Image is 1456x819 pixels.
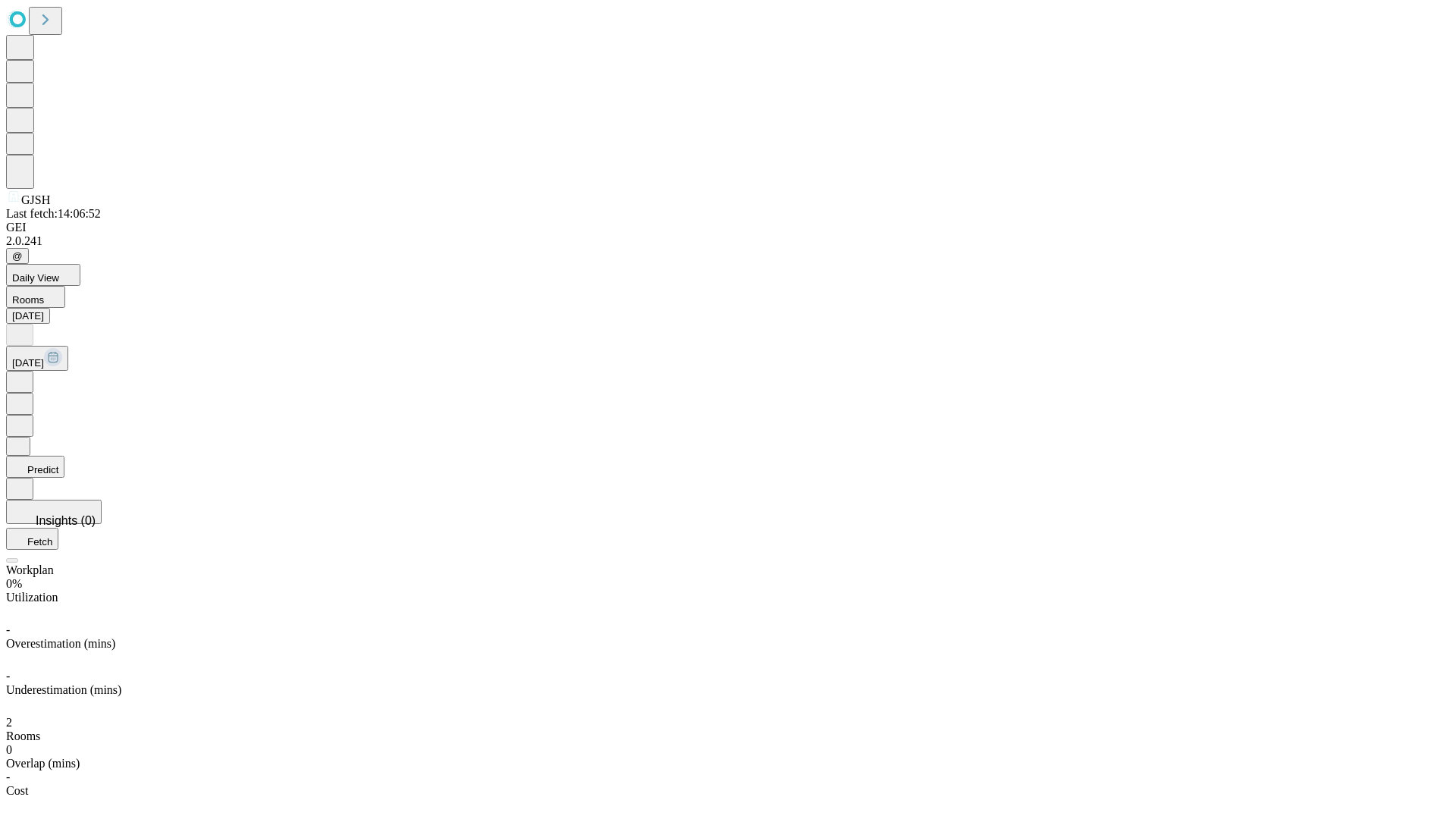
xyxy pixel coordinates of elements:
[6,456,64,478] button: Predict
[6,528,58,550] button: Fetch
[12,250,23,262] span: @
[6,234,1450,248] div: 2.0.241
[6,308,50,324] button: [DATE]
[6,770,10,783] span: -
[6,286,65,308] button: Rooms
[6,563,54,576] span: Workplan
[6,757,80,770] span: Overlap (mins)
[6,743,12,756] span: 0
[21,193,50,206] span: GJSH
[6,207,101,220] span: Last fetch: 14:06:52
[12,294,44,306] span: Rooms
[6,637,115,650] span: Overestimation (mins)
[12,272,59,284] span: Daily View
[6,784,28,797] span: Cost
[6,500,102,524] button: Insights (0)
[6,591,58,604] span: Utilization
[12,357,44,369] span: [DATE]
[6,264,80,286] button: Daily View
[6,248,29,264] button: @
[6,670,10,682] span: -
[6,346,68,371] button: [DATE]
[6,730,40,742] span: Rooms
[36,514,96,527] span: Insights (0)
[6,716,12,729] span: 2
[6,221,1450,234] div: GEI
[6,577,22,590] span: 0%
[6,683,121,696] span: Underestimation (mins)
[6,623,10,636] span: -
